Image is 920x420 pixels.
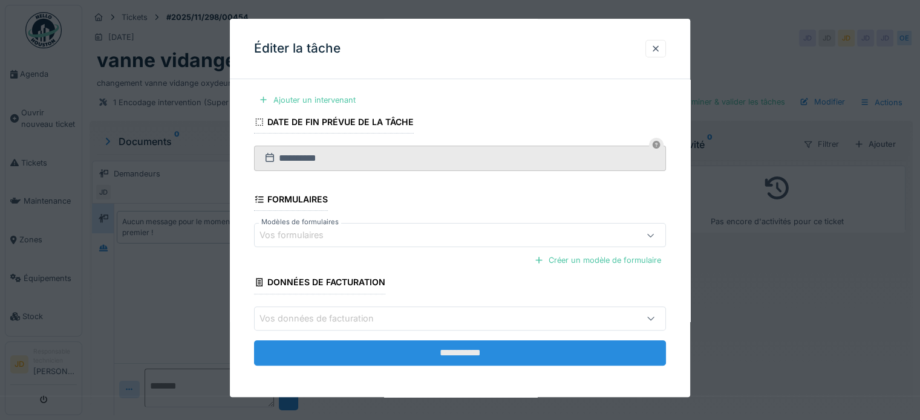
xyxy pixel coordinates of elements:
div: Créer un modèle de formulaire [529,253,666,269]
div: Ajouter un intervenant [254,92,360,108]
label: Modèles de formulaires [259,218,341,228]
h3: Éditer la tâche [254,41,341,56]
div: Formulaires [254,190,328,211]
div: Date de fin prévue de la tâche [254,113,414,134]
div: Vos formulaires [259,229,341,242]
div: Données de facturation [254,274,385,294]
div: Vos données de facturation [259,312,391,325]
